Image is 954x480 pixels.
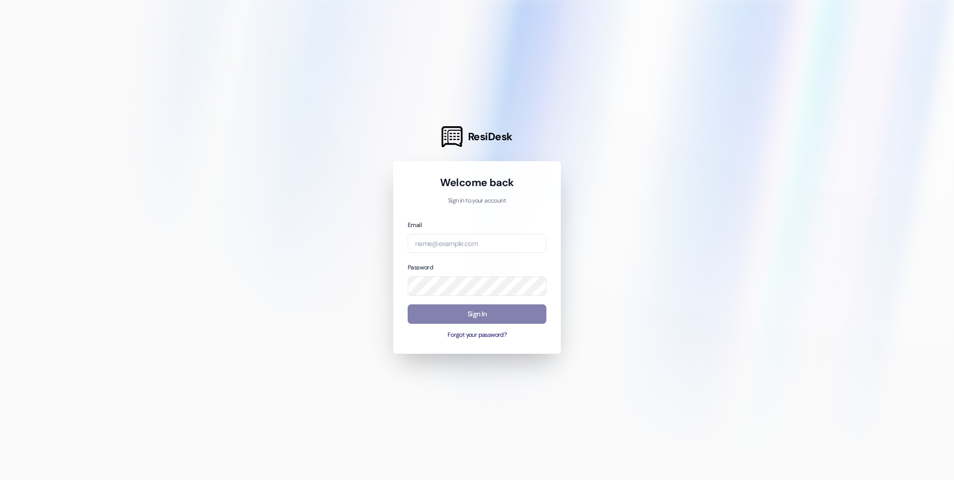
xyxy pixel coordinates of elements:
input: name@example.com [408,234,546,253]
p: Sign in to your account [408,197,546,206]
span: ResiDesk [468,130,512,144]
img: ResiDesk Logo [442,126,463,147]
button: Sign In [408,304,546,324]
label: Password [408,263,433,271]
button: Forgot your password? [408,331,546,340]
label: Email [408,221,422,229]
h1: Welcome back [408,176,546,190]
